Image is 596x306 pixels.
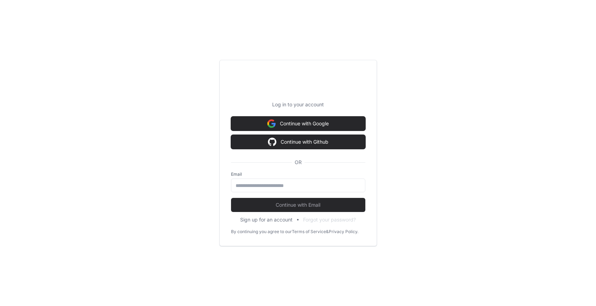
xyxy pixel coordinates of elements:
button: Continue with Github [231,135,365,149]
label: Email [231,171,365,177]
button: Continue with Google [231,117,365,131]
div: By continuing you agree to our [231,229,292,235]
span: Continue with Email [231,201,365,208]
a: Privacy Policy. [329,229,358,235]
p: Log in to your account [231,101,365,108]
button: Forgot your password? [303,216,356,223]
span: OR [292,159,305,166]
img: Sign in with google [267,117,276,131]
button: Sign up for an account [240,216,293,223]
a: Terms of Service [292,229,326,235]
div: & [326,229,329,235]
img: Sign in with google [268,135,276,149]
button: Continue with Email [231,198,365,212]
